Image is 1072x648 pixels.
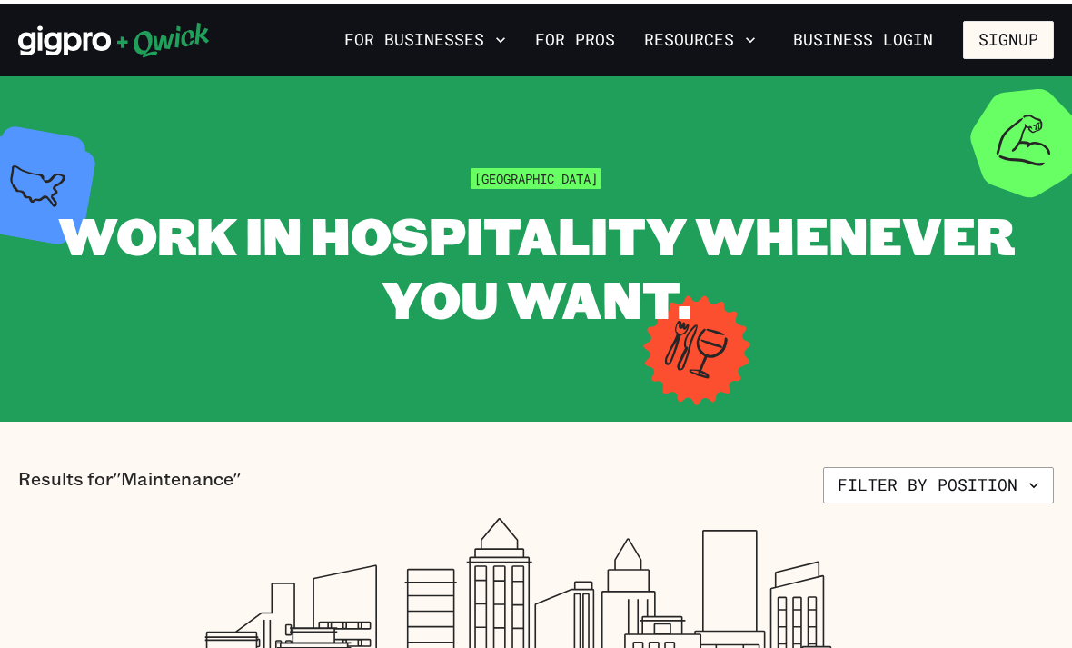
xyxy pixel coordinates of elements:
[58,197,1015,329] span: WORK IN HOSPITALITY WHENEVER YOU WANT.
[471,164,601,185] span: [GEOGRAPHIC_DATA]
[637,21,763,52] button: Resources
[337,21,513,52] button: For Businesses
[963,17,1054,55] button: Signup
[823,464,1054,500] button: Filter by position
[528,21,622,52] a: For Pros
[778,17,948,55] a: Business Login
[18,464,241,500] p: Results for "Maintenance"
